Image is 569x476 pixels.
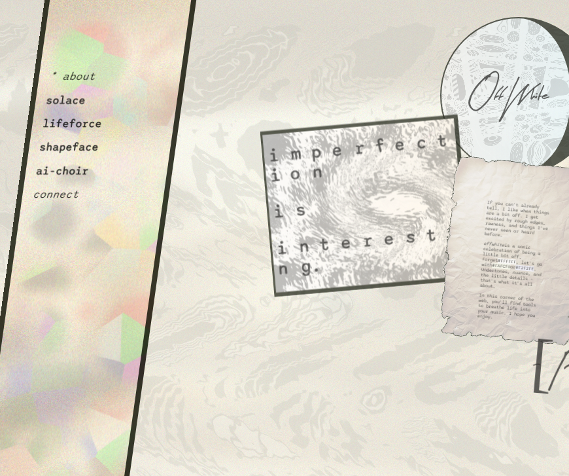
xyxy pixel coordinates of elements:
span: f [373,136,386,158]
p: OffWhite [468,65,545,126]
span: n [311,162,323,182]
button: lifeforce [42,117,103,130]
span: g. [300,256,323,277]
button: shapeface [39,141,99,154]
p: In this corner of the web, you'll find tools to breathe life into your music. I hope you enjoy. [477,292,543,323]
span: e [339,233,353,254]
span: s [294,200,306,221]
button: connect [32,188,80,201]
button: ai-choir [35,164,90,177]
p: If you can't already tell, I like when things are a bit off. I get excited by rough edges, rawnes... [484,200,551,242]
span: t [425,225,439,246]
span: i [269,166,281,187]
span: i [276,238,289,259]
span: r [353,138,366,159]
span: offwhite [483,241,505,248]
span: m [290,144,301,165]
span: i [272,202,286,223]
span: o [289,164,303,185]
button: solace [45,94,86,107]
p: is a sonic celebration of being a little bit off. Forget , let's go with or . Undertones, nuance,... [479,241,547,293]
span: n [277,259,290,280]
span: #F2F2FE [515,265,534,271]
span: e [331,140,345,161]
span: c [416,133,426,153]
span: #FFFFFF [497,258,516,265]
span: t [318,235,330,256]
button: * about [48,70,96,83]
p: -[PERSON_NAME] [500,359,532,362]
span: n [298,237,309,258]
span: s [405,228,415,248]
span: i [267,145,281,166]
span: r [362,231,373,252]
span: e [394,135,407,156]
span: p [309,142,322,163]
span: #FAFCF0 [492,263,511,269]
span: t [436,131,450,152]
span: e [383,229,396,250]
